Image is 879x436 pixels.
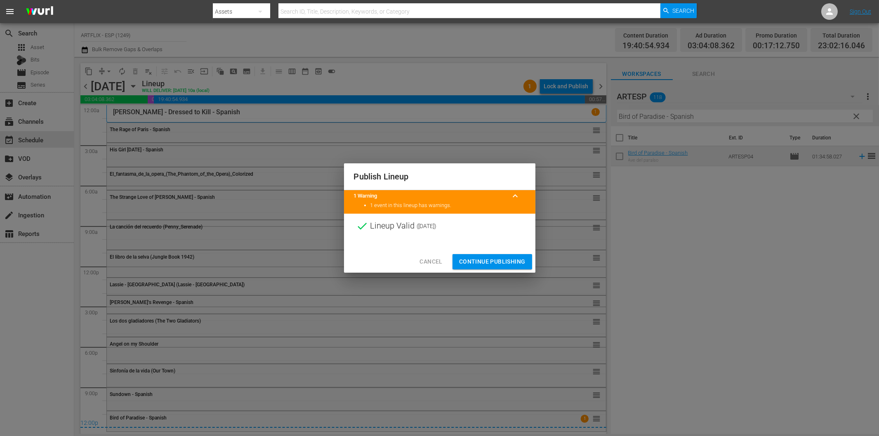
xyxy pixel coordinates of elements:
[511,191,521,201] span: keyboard_arrow_up
[354,192,506,200] title: 1 Warning
[5,7,15,16] span: menu
[850,8,871,15] a: Sign Out
[459,257,526,267] span: Continue Publishing
[344,214,535,238] div: Lineup Valid
[419,257,442,267] span: Cancel
[672,3,694,18] span: Search
[370,202,526,210] li: 1 event in this lineup has warnings.
[354,170,526,183] h2: Publish Lineup
[20,2,59,21] img: ans4CAIJ8jUAAAAAAAAAAAAAAAAAAAAAAAAgQb4GAAAAAAAAAAAAAAAAAAAAAAAAJMjXAAAAAAAAAAAAAAAAAAAAAAAAgAT5G...
[506,186,526,206] button: keyboard_arrow_up
[413,254,449,269] button: Cancel
[417,220,437,232] span: ( [DATE] )
[452,254,532,269] button: Continue Publishing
